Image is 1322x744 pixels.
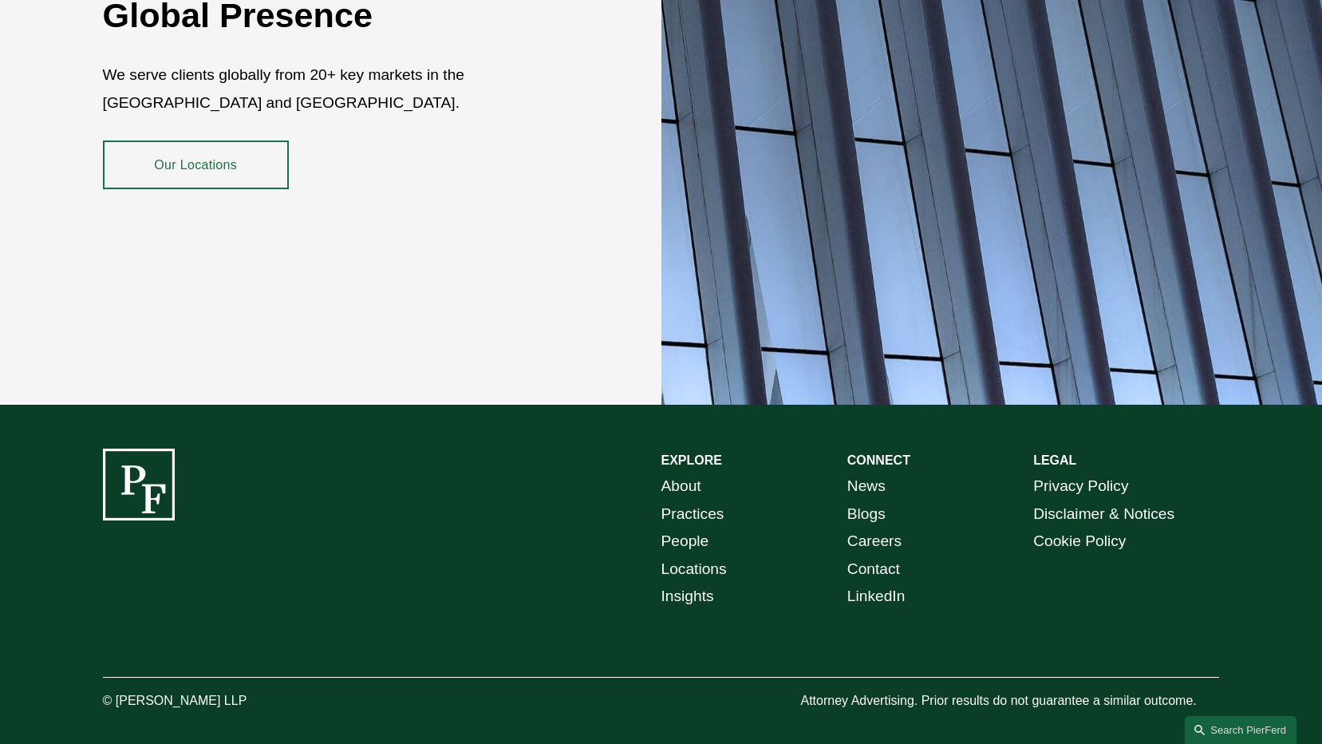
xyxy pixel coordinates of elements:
[661,501,724,528] a: Practices
[800,690,1219,713] p: Attorney Advertising. Prior results do not guarantee a similar outcome.
[847,501,886,528] a: Blogs
[1033,501,1174,528] a: Disclaimer & Notices
[661,528,709,556] a: People
[1185,716,1296,744] a: Search this site
[103,61,568,117] p: We serve clients globally from 20+ key markets in the [GEOGRAPHIC_DATA] and [GEOGRAPHIC_DATA].
[847,473,886,501] a: News
[847,453,910,467] strong: CONNECT
[1033,528,1126,556] a: Cookie Policy
[103,140,289,188] a: Our Locations
[847,556,900,584] a: Contact
[1033,453,1076,467] strong: LEGAL
[847,583,906,611] a: LinkedIn
[661,473,701,501] a: About
[661,583,714,611] a: Insights
[661,453,722,467] strong: EXPLORE
[1033,473,1128,501] a: Privacy Policy
[103,690,336,713] p: © [PERSON_NAME] LLP
[847,528,902,556] a: Careers
[661,556,727,584] a: Locations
